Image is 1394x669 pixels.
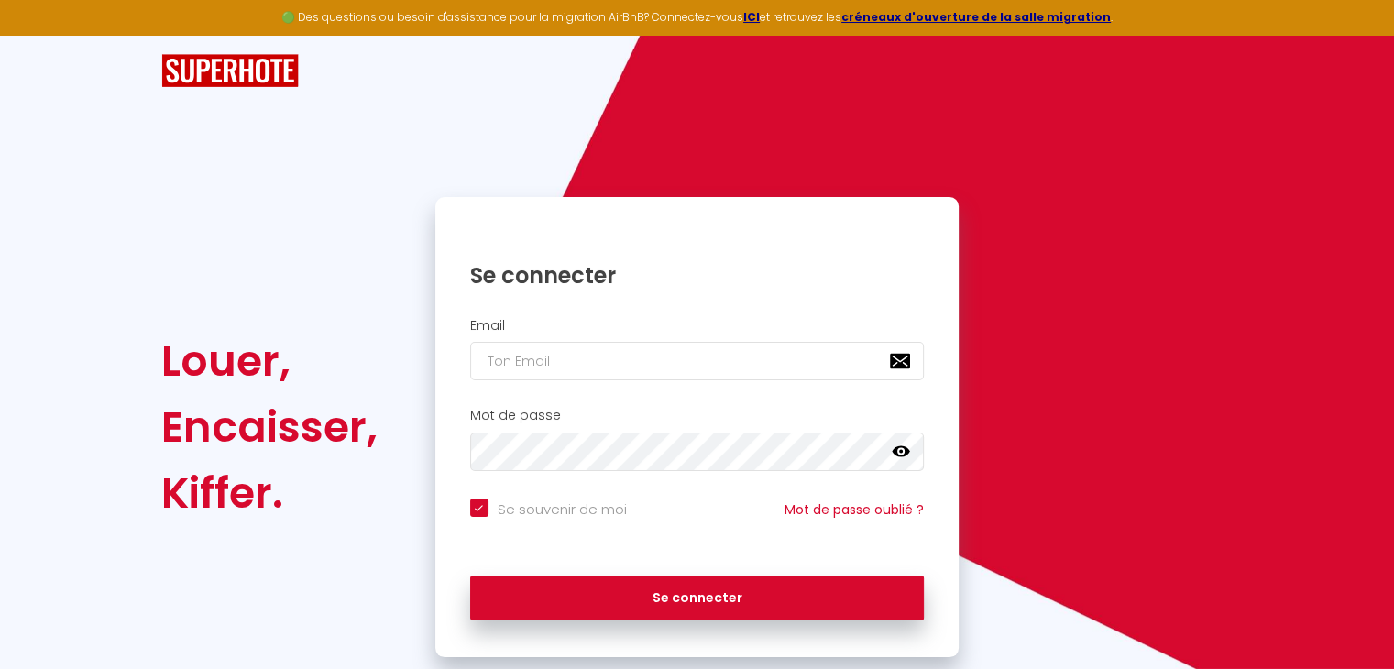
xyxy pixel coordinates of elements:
[470,261,925,290] h1: Se connecter
[161,394,378,460] div: Encaisser,
[161,54,299,88] img: SuperHote logo
[161,460,378,526] div: Kiffer.
[785,500,924,519] a: Mot de passe oublié ?
[161,328,378,394] div: Louer,
[470,342,925,380] input: Ton Email
[470,318,925,334] h2: Email
[470,576,925,621] button: Se connecter
[743,9,760,25] a: ICI
[470,408,925,423] h2: Mot de passe
[841,9,1111,25] a: créneaux d'ouverture de la salle migration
